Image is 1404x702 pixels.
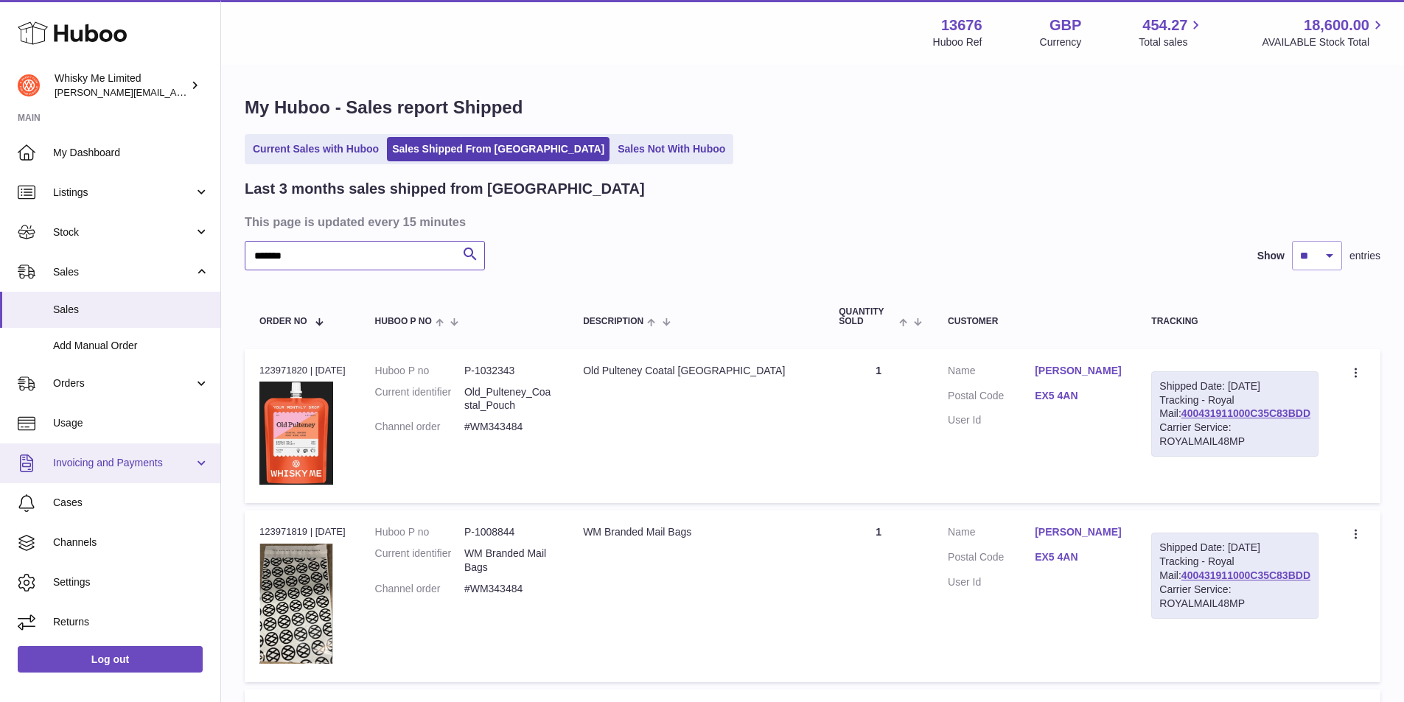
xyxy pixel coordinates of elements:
[464,385,553,413] dd: Old_Pulteney_Coastal_Pouch
[53,146,209,160] span: My Dashboard
[1035,550,1122,564] a: EX5 4AN
[1035,525,1122,539] a: [PERSON_NAME]
[464,582,553,596] dd: #WM343484
[18,646,203,673] a: Log out
[1035,364,1122,378] a: [PERSON_NAME]
[259,525,346,538] div: 123971819 | [DATE]
[948,575,1035,589] dt: User Id
[824,510,933,682] td: 1
[839,307,895,326] span: Quantity Sold
[948,550,1035,568] dt: Postal Code
[259,317,307,326] span: Order No
[375,364,464,378] dt: Huboo P no
[375,385,464,413] dt: Current identifier
[1151,533,1319,618] div: Tracking - Royal Mail:
[53,376,194,390] span: Orders
[1159,583,1310,611] div: Carrier Service: ROYALMAIL48MP
[53,615,209,629] span: Returns
[248,137,384,161] a: Current Sales with Huboo
[18,74,40,96] img: frances@whiskyshop.com
[1151,371,1319,457] div: Tracking - Royal Mail:
[53,186,194,200] span: Listings
[259,544,333,664] img: 1725358317.png
[375,547,464,575] dt: Current identifier
[1262,15,1386,49] a: 18,600.00 AVAILABLE Stock Total
[53,339,209,353] span: Add Manual Order
[1151,317,1319,326] div: Tracking
[245,179,645,199] h2: Last 3 months sales shipped from [GEOGRAPHIC_DATA]
[1181,569,1310,581] a: 400431911000C35C83BDD
[53,303,209,317] span: Sales
[387,137,610,161] a: Sales Shipped From [GEOGRAPHIC_DATA]
[1139,15,1204,49] a: 454.27 Total sales
[1159,379,1310,393] div: Shipped Date: [DATE]
[824,349,933,504] td: 1
[948,525,1035,543] dt: Name
[464,420,553,434] dd: #WM343484
[1142,15,1187,35] span: 454.27
[941,15,982,35] strong: 13676
[259,382,333,485] img: 1739541345.jpg
[583,364,809,378] div: Old Pulteney Coatal [GEOGRAPHIC_DATA]
[259,364,346,377] div: 123971820 | [DATE]
[375,525,464,539] dt: Huboo P no
[612,137,730,161] a: Sales Not With Huboo
[245,96,1380,119] h1: My Huboo - Sales report Shipped
[53,265,194,279] span: Sales
[245,214,1377,230] h3: This page is updated every 15 minutes
[1159,421,1310,449] div: Carrier Service: ROYALMAIL48MP
[948,413,1035,427] dt: User Id
[464,364,553,378] dd: P-1032343
[1349,249,1380,263] span: entries
[1049,15,1081,35] strong: GBP
[375,317,432,326] span: Huboo P no
[1159,541,1310,555] div: Shipped Date: [DATE]
[583,525,809,539] div: WM Branded Mail Bags
[1035,389,1122,403] a: EX5 4AN
[948,364,1035,382] dt: Name
[375,420,464,434] dt: Channel order
[53,416,209,430] span: Usage
[933,35,982,49] div: Huboo Ref
[53,536,209,550] span: Channels
[948,389,1035,407] dt: Postal Code
[53,456,194,470] span: Invoicing and Payments
[1257,249,1285,263] label: Show
[53,225,194,239] span: Stock
[1304,15,1369,35] span: 18,600.00
[53,496,209,510] span: Cases
[1139,35,1204,49] span: Total sales
[583,317,643,326] span: Description
[55,86,296,98] span: [PERSON_NAME][EMAIL_ADDRESS][DOMAIN_NAME]
[464,547,553,575] dd: WM Branded Mail Bags
[1040,35,1082,49] div: Currency
[1181,407,1310,419] a: 400431911000C35C83BDD
[948,317,1122,326] div: Customer
[53,575,209,589] span: Settings
[1262,35,1386,49] span: AVAILABLE Stock Total
[375,582,464,596] dt: Channel order
[55,71,187,99] div: Whisky Me Limited
[464,525,553,539] dd: P-1008844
